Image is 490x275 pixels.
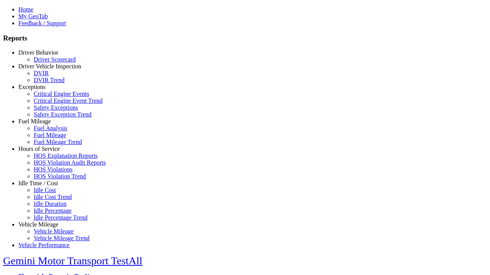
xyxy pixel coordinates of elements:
[34,132,66,138] a: Fuel Mileage
[18,221,58,228] a: Vehicle Mileage
[34,201,67,207] a: Idle Duration
[34,152,98,159] a: HOS Explanation Reports
[34,235,90,241] a: Vehicle Mileage Trend
[34,173,86,180] a: HOS Violation Trend
[34,104,78,111] a: Safety Exceptions
[18,146,60,152] a: Hours of Service
[34,228,73,235] a: Vehicle Mileage
[3,255,142,267] a: Gemini Motor Transport TestAll
[18,242,70,248] a: Vehicle Performance
[18,118,51,125] a: Fuel Mileage
[18,13,48,19] a: My GeoTab
[34,214,87,221] a: Idle Percentage Trend
[34,70,49,76] a: DVIR
[34,159,106,166] a: HOS Violation Audit Reports
[34,194,72,200] a: Idle Cost Trend
[34,207,72,214] a: Idle Percentage
[34,111,91,118] a: Safety Exception Trend
[18,20,66,26] a: Feedback / Support
[34,139,82,145] a: Fuel Mileage Trend
[34,77,64,83] a: DVIR Trend
[18,180,58,186] a: Idle Time / Cost
[3,34,487,42] h3: Reports
[34,91,89,97] a: Critical Engine Events
[18,84,46,90] a: Exceptions
[34,166,72,173] a: HOS Violations
[34,187,56,193] a: Idle Cost
[34,125,67,131] a: Fuel Analysis
[34,97,103,104] a: Critical Engine Event Trend
[18,49,58,56] a: Driver Behavior
[18,63,81,70] a: Driver Vehicle Inspection
[18,6,33,13] a: Home
[34,56,76,63] a: Driver Scorecard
